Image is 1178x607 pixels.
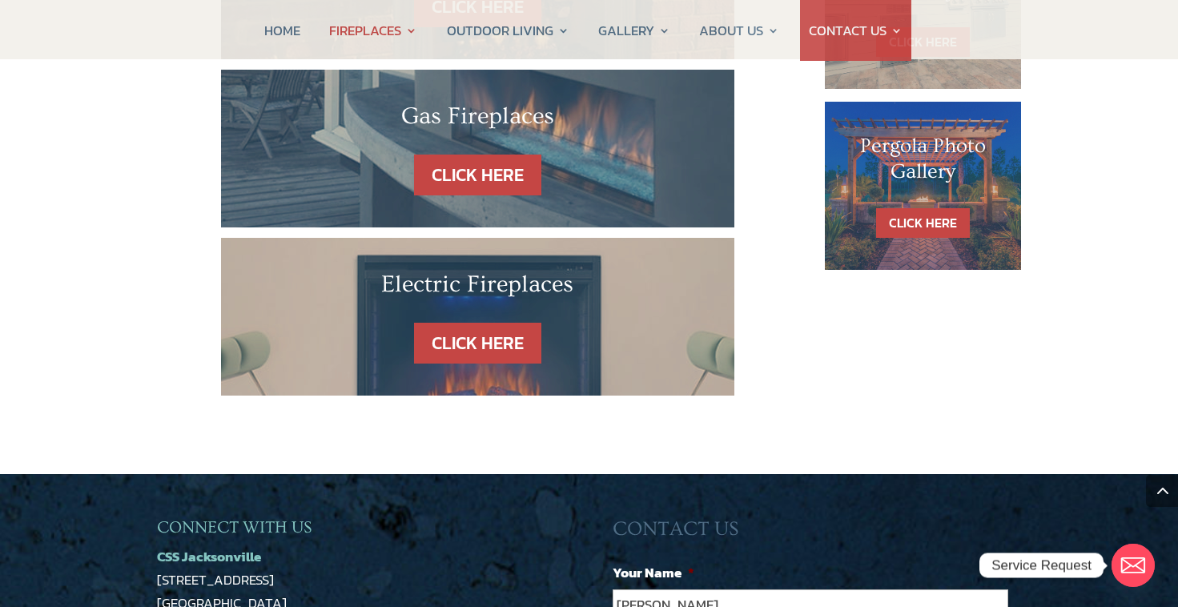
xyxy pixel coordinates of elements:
[414,155,541,195] a: CLICK HERE
[414,323,541,364] a: CLICK HERE
[157,569,274,590] a: [STREET_ADDRESS]
[613,564,694,581] label: Your Name
[857,134,990,191] h1: Pergola Photo Gallery
[269,102,687,139] h2: Gas Fireplaces
[157,546,261,567] a: CSS Jacksonville
[269,270,687,307] h2: Electric Fireplaces
[157,518,312,537] span: CONNECT WITH US
[876,208,970,238] a: CLICK HERE
[1112,544,1155,587] a: Email
[613,517,1021,549] h3: CONTACT US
